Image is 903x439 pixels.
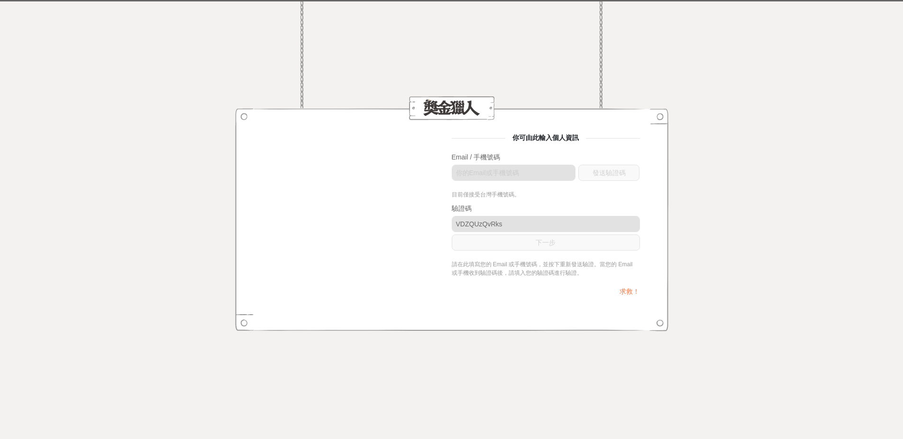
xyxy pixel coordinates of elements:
[578,165,639,181] button: 發送驗證碼
[452,234,640,251] button: 下一步
[505,134,586,141] span: 你可由此輸入個人資訊
[452,261,633,276] span: 請在此填寫您的 Email 或手機號碼，並按下重新發送驗證。當您的 Email 或手機收到驗證碼後，請填入您的驗證碼進行驗證。
[620,288,639,295] a: 求救！
[452,191,520,198] span: 目前僅接受台灣手機號碼。
[452,216,640,232] input: 請輸入驗證碼
[452,152,640,162] div: Email / 手機號碼
[452,204,640,214] div: 驗證碼
[452,165,576,181] input: 你的Email或手機號碼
